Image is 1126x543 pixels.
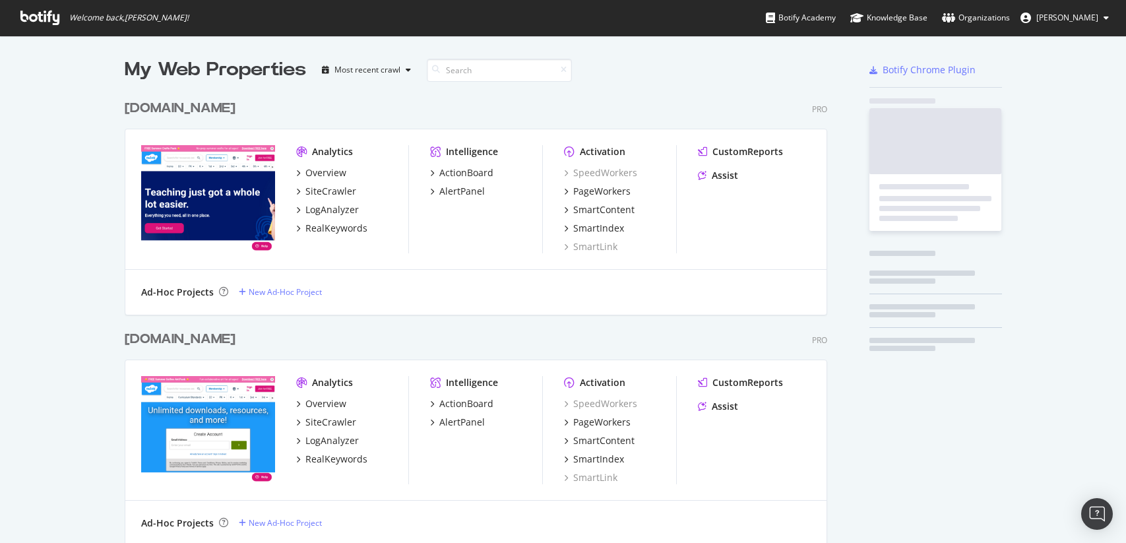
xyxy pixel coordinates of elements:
a: RealKeywords [296,222,367,235]
a: RealKeywords [296,453,367,466]
div: SmartContent [573,203,635,216]
a: SmartLink [564,240,617,253]
div: Intelligence [446,376,498,389]
a: SmartContent [564,434,635,447]
div: Intelligence [446,145,498,158]
a: SmartIndex [564,453,624,466]
div: Assist [712,400,738,413]
div: LogAnalyzer [305,434,359,447]
a: ActionBoard [430,397,493,410]
div: Organizations [942,11,1010,24]
div: Analytics [312,145,353,158]
div: SmartContent [573,434,635,447]
div: Knowledge Base [850,11,927,24]
div: PageWorkers [573,185,631,198]
div: SmartIndex [573,222,624,235]
img: www.twinkl.com.au [141,145,275,252]
a: SpeedWorkers [564,397,637,410]
a: SmartLink [564,471,617,484]
a: AlertPanel [430,185,485,198]
div: ActionBoard [439,166,493,179]
div: Pro [812,104,827,115]
span: Welcome back, [PERSON_NAME] ! [69,13,189,23]
div: Activation [580,376,625,389]
div: RealKeywords [305,222,367,235]
div: AlertPanel [439,416,485,429]
span: Paul Beer [1036,12,1098,23]
div: Botify Chrome Plugin [883,63,976,77]
button: Most recent crawl [317,59,416,80]
a: Overview [296,166,346,179]
div: LogAnalyzer [305,203,359,216]
a: New Ad-Hoc Project [239,286,322,298]
a: SiteCrawler [296,416,356,429]
div: Analytics [312,376,353,389]
a: Botify Chrome Plugin [869,63,976,77]
div: Activation [580,145,625,158]
div: My Web Properties [125,57,306,83]
a: LogAnalyzer [296,203,359,216]
div: Open Intercom Messenger [1081,498,1113,530]
a: ActionBoard [430,166,493,179]
div: CustomReports [712,376,783,389]
div: [DOMAIN_NAME] [125,330,235,349]
a: AlertPanel [430,416,485,429]
a: SmartContent [564,203,635,216]
a: [DOMAIN_NAME] [125,99,241,118]
div: New Ad-Hoc Project [249,286,322,298]
a: CustomReports [698,145,783,158]
a: PageWorkers [564,416,631,429]
a: SmartIndex [564,222,624,235]
a: PageWorkers [564,185,631,198]
a: New Ad-Hoc Project [239,517,322,528]
div: Ad-Hoc Projects [141,517,214,530]
div: [DOMAIN_NAME] [125,99,235,118]
div: Pro [812,335,827,346]
div: PageWorkers [573,416,631,429]
button: [PERSON_NAME] [1010,7,1119,28]
div: New Ad-Hoc Project [249,517,322,528]
div: RealKeywords [305,453,367,466]
a: CustomReports [698,376,783,389]
div: Overview [305,397,346,410]
div: AlertPanel [439,185,485,198]
a: SpeedWorkers [564,166,637,179]
div: ActionBoard [439,397,493,410]
a: LogAnalyzer [296,434,359,447]
a: Assist [698,400,738,413]
input: Search [427,59,572,82]
div: Overview [305,166,346,179]
div: SmartIndex [573,453,624,466]
div: Most recent crawl [334,66,400,74]
div: Botify Academy [766,11,836,24]
div: CustomReports [712,145,783,158]
img: twinkl.co.uk [141,376,275,483]
a: Assist [698,169,738,182]
a: Overview [296,397,346,410]
div: SiteCrawler [305,185,356,198]
a: SiteCrawler [296,185,356,198]
div: SiteCrawler [305,416,356,429]
a: [DOMAIN_NAME] [125,330,241,349]
div: Ad-Hoc Projects [141,286,214,299]
div: Assist [712,169,738,182]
